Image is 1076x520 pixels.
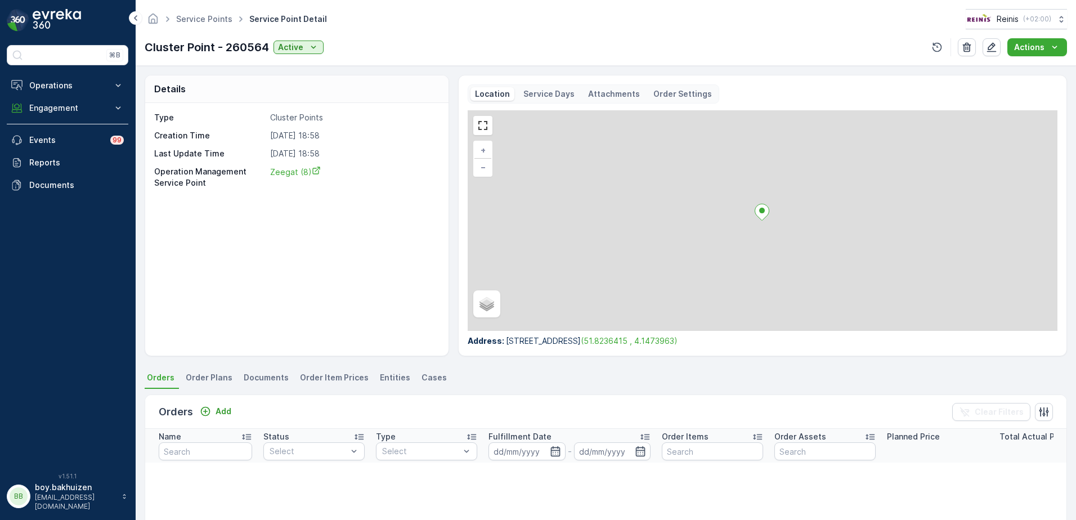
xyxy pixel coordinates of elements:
p: Engagement [29,102,106,114]
button: Reinis(+02:00) [966,9,1067,29]
p: Actions [1014,42,1044,53]
p: Location [475,88,510,100]
a: Service Points [176,14,232,24]
p: Order Settings [653,88,712,100]
span: Zeegat (8) [270,167,321,177]
span: − [481,162,486,172]
span: + [481,145,486,155]
p: Last Update Time [154,148,266,159]
a: Events99 [7,129,128,151]
p: Active [278,42,303,53]
div: BB [10,487,28,505]
p: Order Assets [774,431,826,442]
span: Documents [244,372,289,383]
p: Operation Management Service Point [154,166,266,189]
a: (51.8236415 , 4.1473963) [581,336,678,346]
p: Type [376,431,396,442]
span: Order Item Prices [300,372,369,383]
p: Add [216,406,231,417]
span: Orders [147,372,174,383]
p: Cluster Point - 260564 [145,39,269,56]
p: Operations [29,80,106,91]
p: ⌘B [109,51,120,60]
p: Attachments [588,88,640,100]
p: Type [154,112,266,123]
p: boy.bakhuizen [35,482,116,493]
p: Select [382,446,460,457]
a: Zoom In [474,142,491,159]
a: Homepage [147,17,159,26]
span: Order Plans [186,372,232,383]
span: Entities [380,372,410,383]
p: Cluster Points [270,112,437,123]
button: Engagement [7,97,128,119]
p: Details [154,82,186,96]
input: Search [774,442,876,460]
p: 99 [113,136,122,145]
button: Clear Filters [952,403,1030,421]
input: Search [159,442,252,460]
span: Service Point Detail [247,14,329,25]
p: Reports [29,157,124,168]
a: Layers [474,292,499,316]
p: Total Actual Price [999,431,1069,442]
p: Fulfillment Date [488,431,552,442]
a: View Fullscreen [474,117,491,134]
p: Select [270,446,347,457]
p: Documents [29,180,124,191]
button: Add [195,405,236,418]
button: BBboy.bakhuizen[EMAIL_ADDRESS][DOMAIN_NAME] [7,482,128,511]
span: Address : [468,336,506,346]
p: Reinis [997,14,1019,25]
p: Clear Filters [975,406,1024,418]
img: logo_dark-DEwI_e13.png [33,9,81,32]
p: [EMAIL_ADDRESS][DOMAIN_NAME] [35,493,116,511]
p: Creation Time [154,130,266,141]
a: Zeegat (8) [270,166,437,189]
img: logo [7,9,29,32]
input: Search [662,442,763,460]
a: Reports [7,151,128,174]
p: - [568,445,572,458]
p: [DATE] 18:58 [270,148,437,159]
p: [DATE] 18:58 [270,130,437,141]
p: Events [29,135,104,146]
a: Zoom Out [474,159,491,176]
p: Service Days [523,88,575,100]
span: Cases [422,372,447,383]
p: Order Items [662,431,709,442]
a: Documents [7,174,128,196]
p: ( +02:00 ) [1023,15,1051,24]
img: Reinis-Logo-Vrijstaand_Tekengebied-1-copy2_aBO4n7j.png [966,13,992,25]
button: Active [274,41,324,54]
p: Name [159,431,181,442]
input: dd/mm/yyyy [488,442,566,460]
input: dd/mm/yyyy [574,442,651,460]
button: Actions [1007,38,1067,56]
span: [STREET_ADDRESS] [506,336,581,346]
button: Operations [7,74,128,97]
p: Orders [159,404,193,420]
p: Status [263,431,289,442]
p: Planned Price [887,431,940,442]
span: v 1.51.1 [7,473,128,479]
